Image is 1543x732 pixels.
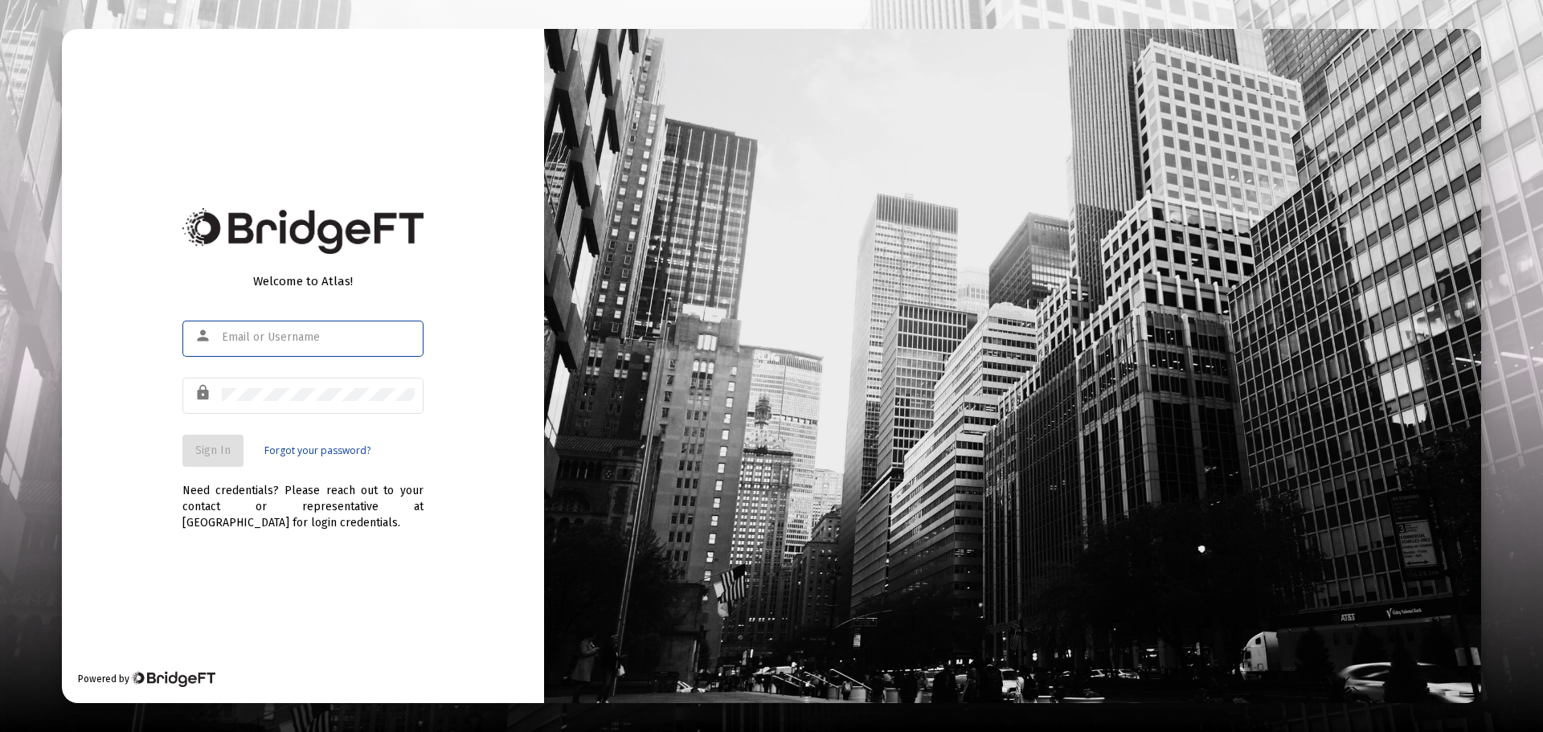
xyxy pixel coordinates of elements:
mat-icon: person [194,326,214,346]
div: Powered by [78,671,215,687]
button: Sign In [182,435,244,467]
a: Forgot your password? [264,443,370,459]
div: Need credentials? Please reach out to your contact or representative at [GEOGRAPHIC_DATA] for log... [182,467,424,531]
img: Bridge Financial Technology Logo [131,671,215,687]
mat-icon: lock [194,383,214,403]
div: Welcome to Atlas! [182,273,424,289]
span: Sign In [195,444,231,457]
img: Bridge Financial Technology Logo [182,208,424,254]
input: Email or Username [222,331,415,344]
